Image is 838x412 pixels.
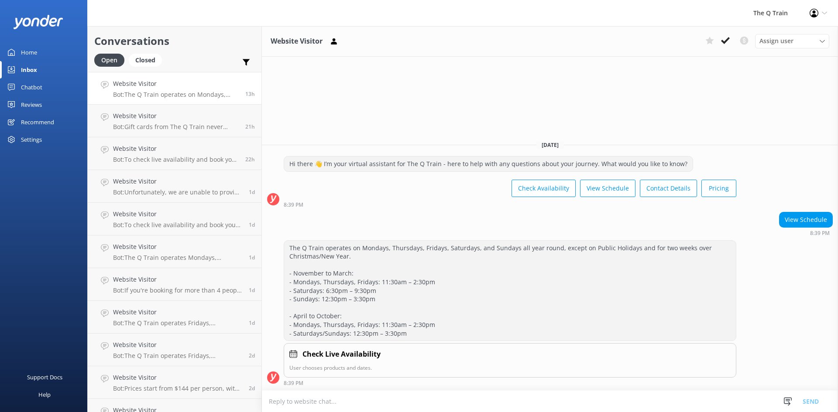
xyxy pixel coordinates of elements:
[249,286,255,294] span: Sep 23 2025 06:00pm (UTC +10:00) Australia/Sydney
[21,78,42,96] div: Chatbot
[249,385,255,392] span: Sep 23 2025 07:59am (UTC +10:00) Australia/Sydney
[94,54,124,67] div: Open
[88,72,261,105] a: Website VisitorBot:The Q Train operates on Mondays, Thursdays, Fridays, Saturdays, and Sundays al...
[249,352,255,359] span: Sep 23 2025 09:41am (UTC +10:00) Australia/Sydney
[245,90,255,98] span: Sep 24 2025 08:39pm (UTC +10:00) Australia/Sydney
[27,368,62,386] div: Support Docs
[113,286,242,294] p: Bot: If you're booking for more than 4 people and need assistance with seating arrangements, plea...
[113,373,242,382] h4: Website Visitor
[88,170,261,203] a: Website VisitorBot:Unfortunately, we are unable to provide Halal-friendly meals as we have not fo...
[88,301,261,334] a: Website VisitorBot:The Q Train operates Fridays, Saturdays, and Sundays all year round, except on...
[113,352,242,360] p: Bot: The Q Train operates Fridays, Saturdays, and Sundays all year round, except on Public Holida...
[779,230,833,236] div: Sep 24 2025 08:39pm (UTC +10:00) Australia/Sydney
[94,33,255,49] h2: Conversations
[113,307,242,317] h4: Website Visitor
[94,55,129,65] a: Open
[113,254,242,262] p: Bot: The Q Train operates Mondays, Thursdays, Fridays, Saturdays and Sundays all year round. We d...
[113,242,242,252] h4: Website Visitor
[88,268,261,301] a: Website VisitorBot:If you're booking for more than 4 people and need assistance with seating arra...
[536,141,564,149] span: [DATE]
[21,44,37,61] div: Home
[640,180,697,197] button: Contact Details
[284,381,303,386] strong: 8:39 PM
[284,202,303,208] strong: 8:39 PM
[88,105,261,137] a: Website VisitorBot:Gift cards from The Q Train never expire.21h
[13,15,63,29] img: yonder-white-logo.png
[88,334,261,366] a: Website VisitorBot:The Q Train operates Fridays, Saturdays, and Sundays all year round, except on...
[113,144,239,153] h4: Website Visitor
[113,340,242,350] h4: Website Visitor
[245,123,255,130] span: Sep 24 2025 12:30pm (UTC +10:00) Australia/Sydney
[113,79,239,89] h4: Website Visitor
[21,113,54,131] div: Recommend
[129,55,166,65] a: Closed
[245,156,255,163] span: Sep 24 2025 11:11am (UTC +10:00) Australia/Sydney
[88,137,261,170] a: Website VisitorBot:To check live availability and book your experience, please click [URL][DOMAIN...
[88,235,261,268] a: Website VisitorBot:The Q Train operates Mondays, Thursdays, Fridays, Saturdays and Sundays all ye...
[284,201,736,208] div: Sep 24 2025 08:39pm (UTC +10:00) Australia/Sydney
[88,366,261,399] a: Website VisitorBot:Prices start from $144 per person, with several dining options to choose from....
[759,36,793,46] span: Assign user
[755,34,829,48] div: Assign User
[38,386,51,403] div: Help
[249,254,255,261] span: Sep 24 2025 01:48am (UTC +10:00) Australia/Sydney
[284,157,693,171] div: Hi there 👋 I’m your virtual assistant for The Q Train - here to help with any questions about you...
[129,54,162,67] div: Closed
[580,180,635,197] button: View Schedule
[701,180,736,197] button: Pricing
[810,231,830,236] strong: 8:39 PM
[88,203,261,235] a: Website VisitorBot:To check live availability and book your experience, please click [URL][DOMAIN...
[113,177,242,186] h4: Website Visitor
[113,123,239,131] p: Bot: Gift cards from The Q Train never expire.
[249,319,255,327] span: Sep 23 2025 01:33pm (UTC +10:00) Australia/Sydney
[512,180,576,197] button: Check Availability
[113,221,242,229] p: Bot: To check live availability and book your experience, please click [URL][DOMAIN_NAME].
[113,188,242,196] p: Bot: Unfortunately, we are unable to provide Halal-friendly meals as we have not found a local su...
[113,156,239,163] p: Bot: To check live availability and book your experience, please click [URL][DOMAIN_NAME].
[113,111,239,121] h4: Website Visitor
[113,385,242,392] p: Bot: Prices start from $144 per person, with several dining options to choose from. To explore cu...
[780,212,832,227] div: View Schedule
[113,91,239,99] p: Bot: The Q Train operates on Mondays, Thursdays, Fridays, Saturdays, and Sundays all year round, ...
[284,380,736,386] div: Sep 24 2025 08:39pm (UTC +10:00) Australia/Sydney
[271,36,323,47] h3: Website Visitor
[113,275,242,284] h4: Website Visitor
[21,61,37,78] div: Inbox
[21,96,42,113] div: Reviews
[284,241,736,341] div: The Q Train operates on Mondays, Thursdays, Fridays, Saturdays, and Sundays all year round, excep...
[113,209,242,219] h4: Website Visitor
[113,319,242,327] p: Bot: The Q Train operates Fridays, Saturdays, and Sundays all year round, except on Public Holida...
[249,221,255,228] span: Sep 24 2025 07:57am (UTC +10:00) Australia/Sydney
[21,131,42,148] div: Settings
[302,349,381,360] h4: Check Live Availability
[289,364,731,372] p: User chooses products and dates.
[249,188,255,196] span: Sep 24 2025 09:21am (UTC +10:00) Australia/Sydney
